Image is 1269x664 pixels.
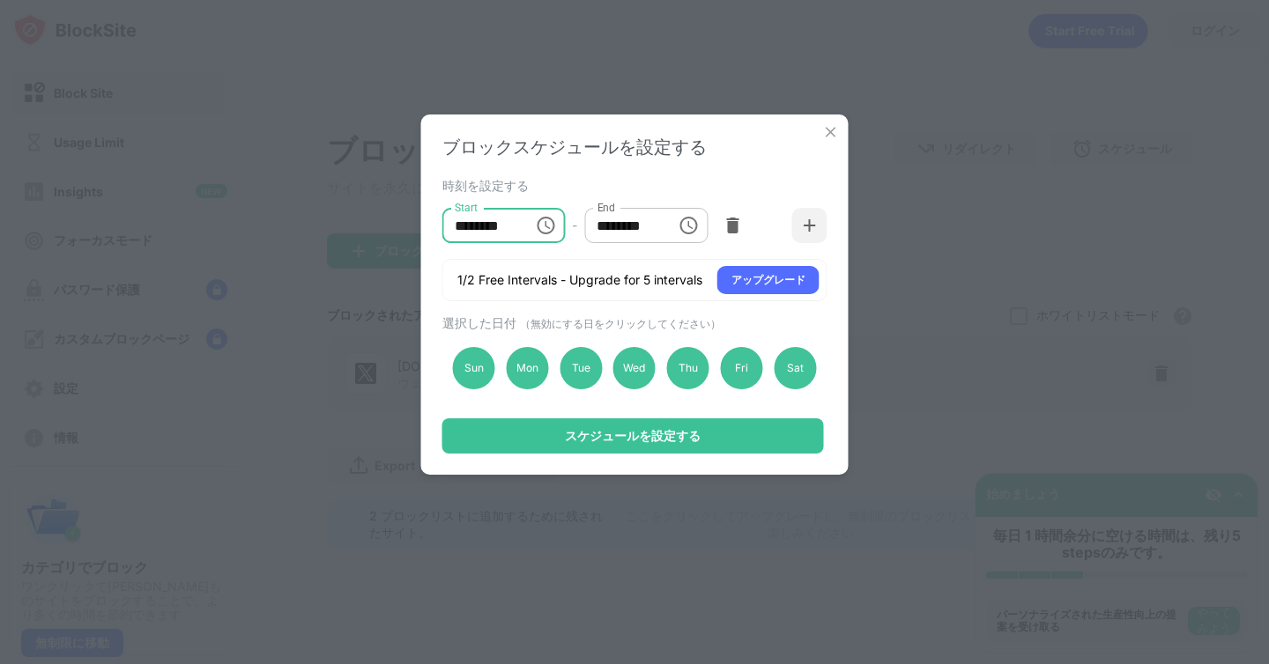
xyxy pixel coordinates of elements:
[455,200,478,215] label: Start
[506,347,548,389] div: Mon
[597,200,615,215] label: End
[442,315,823,332] div: 選択した日付
[453,347,495,389] div: Sun
[572,216,577,235] div: -
[442,136,827,159] div: ブロックスケジュールを設定する
[457,271,702,289] div: 1/2 Free Intervals - Upgrade for 5 intervals
[721,347,763,389] div: Fri
[671,208,706,243] button: Choose time, selected time is 1:00 PM
[528,208,563,243] button: Choose time, selected time is 10:00 AM
[560,347,602,389] div: Tue
[774,347,816,389] div: Sat
[442,178,823,192] div: 時刻を設定する
[613,347,656,389] div: Wed
[667,347,709,389] div: Thu
[520,317,721,330] span: （無効にする日をクリックしてください）
[731,271,805,289] div: アップグレード
[565,429,701,443] div: スケジュールを設定する
[822,123,840,141] img: x-button.svg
